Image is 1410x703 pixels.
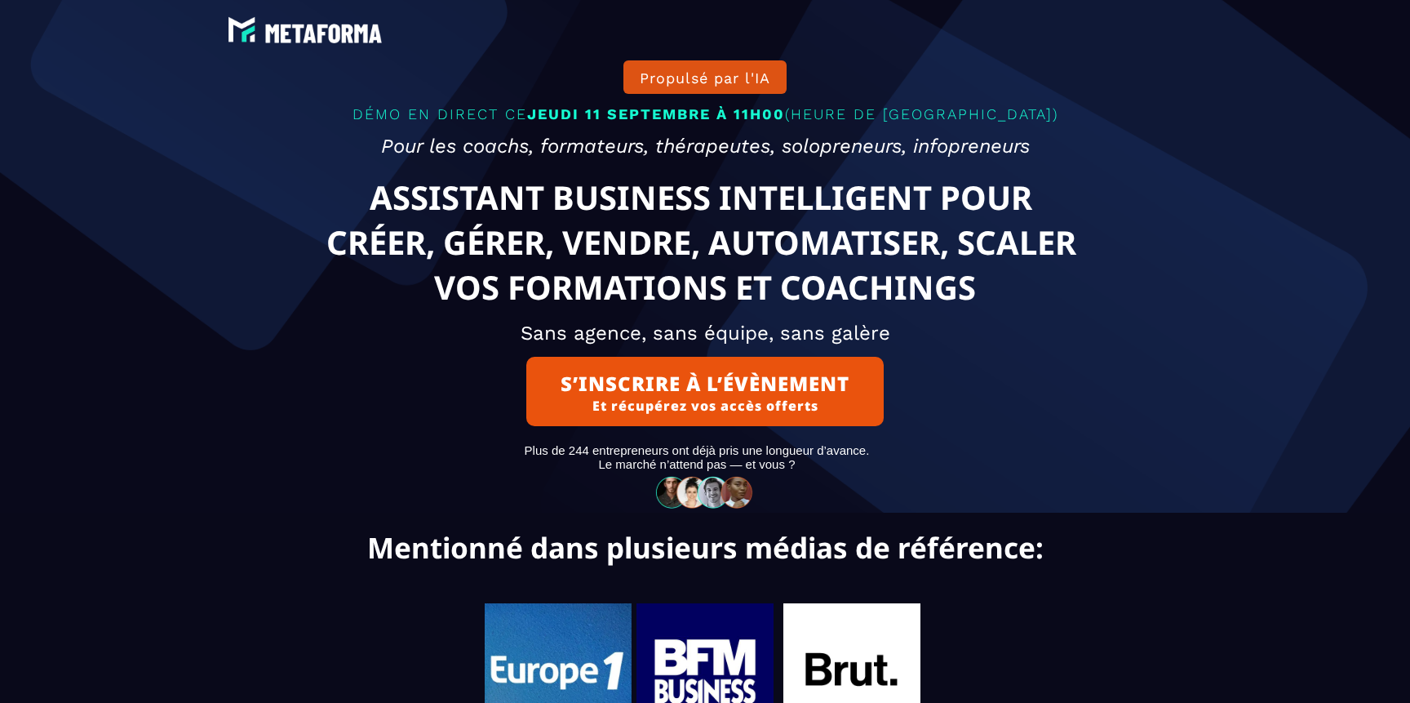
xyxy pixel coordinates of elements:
[272,171,1139,314] text: ASSISTANT BUSINESS INTELLIGENT POUR CRÉER, GÉRER, VENDRE, AUTOMATISER, SCALER VOS FORMATIONS ET C...
[12,528,1398,571] text: Mentionné dans plusieurs médias de référence:
[224,12,387,48] img: e6894688e7183536f91f6cf1769eef69_LOGO_BLANC.png
[195,127,1215,166] h2: Pour les coachs, formateurs, thérapeutes, solopreneurs, infopreneurs
[195,101,1215,127] p: DÉMO EN DIRECT CE (HEURE DE [GEOGRAPHIC_DATA])
[527,105,785,122] span: JEUDI 11 SEPTEMBRE À 11H00
[179,439,1215,475] text: Plus de 244 entrepreneurs ont déjà pris une longueur d’avance. Le marché n’attend pas — et vous ?
[195,314,1215,353] h2: Sans agence, sans équipe, sans galère
[651,475,759,509] img: 32586e8465b4242308ef789b458fc82f_community-people.png
[623,60,787,94] button: Propulsé par l'IA
[526,357,884,426] button: S’INSCRIRE À L’ÉVÈNEMENTEt récupérez vos accès offerts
